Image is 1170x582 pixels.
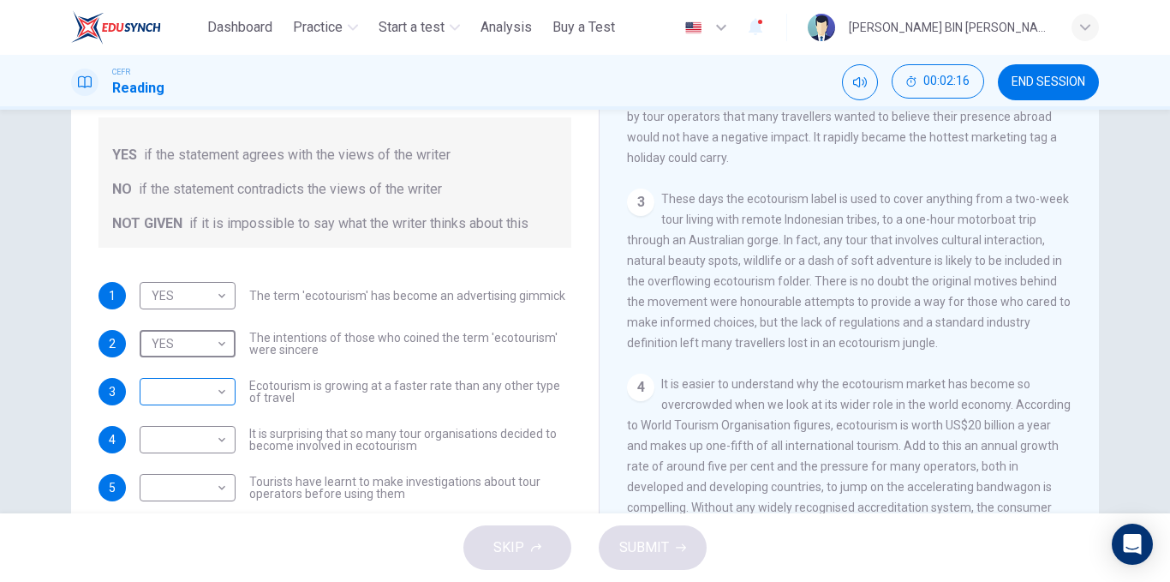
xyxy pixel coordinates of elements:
span: Dashboard [207,17,272,38]
h1: Reading [112,78,164,99]
span: NO [112,179,132,200]
button: Dashboard [200,12,279,43]
span: if the statement contradicts the views of the writer [139,179,442,200]
img: en [683,21,704,34]
div: Open Intercom Messenger [1112,524,1153,565]
div: Hide [892,64,984,100]
span: Buy a Test [552,17,615,38]
img: ELTC logo [71,10,161,45]
div: [PERSON_NAME] BIN [PERSON_NAME] [849,17,1051,38]
span: 1 [109,290,116,302]
span: Analysis [481,17,532,38]
span: NOT GIVEN [112,213,182,234]
button: Buy a Test [546,12,622,43]
span: The intentions of those who coined the term 'ecotourism' were sincere [249,332,571,356]
div: YES [140,272,230,321]
span: CEFR [112,66,130,78]
span: YES [112,145,137,165]
div: YES [140,320,230,369]
span: if it is impossible to say what the writer thinks about this [189,213,528,234]
span: The term 'ecotourism' has become an advertising gimmick [249,290,565,302]
a: ELTC logo [71,10,200,45]
span: Practice [293,17,343,38]
span: Ecotourism is growing at a faster rate than any other type of travel [249,380,571,404]
span: 5 [109,482,116,494]
span: 00:02:16 [923,75,970,88]
div: Mute [842,64,878,100]
span: 4 [109,434,116,446]
div: 4 [627,374,654,401]
span: END SESSION [1012,75,1085,89]
span: It is easier to understand why the ecotourism market has become so overcrowded when we look at it... [627,377,1071,576]
button: Practice [286,12,365,43]
button: 00:02:16 [892,64,984,99]
span: 2 [109,338,116,350]
button: Start a test [372,12,467,43]
span: These days the ecotourism label is used to cover anything from a two-week tour living with remote... [627,192,1071,350]
span: It is surprising that so many tour organisations decided to become involved in ecotourism [249,428,571,452]
img: Profile picture [808,14,835,41]
div: 3 [627,189,654,216]
span: Start a test [379,17,445,38]
span: Tourists have learnt to make investigations about tour operators before using them [249,476,571,500]
button: END SESSION [998,64,1099,100]
button: Analysis [474,12,539,43]
span: if the statement agrees with the views of the writer [144,145,451,165]
span: 3 [109,386,116,398]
